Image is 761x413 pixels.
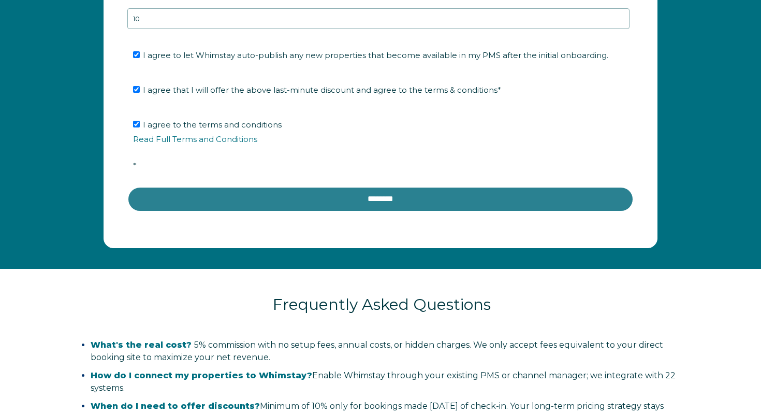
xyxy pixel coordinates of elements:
span: Enable Whimstay through your existing PMS or channel manager; we integrate with 22 systems. [91,371,676,393]
input: I agree to let Whimstay auto-publish any new properties that become available in my PMS after the... [133,51,140,58]
span: 5% commission with no setup fees, annual costs, or hidden charges. We only accept fees equivalent... [91,340,663,362]
a: Read Full Terms and Conditions [133,134,257,144]
strong: How do I connect my properties to Whimstay? [91,371,312,380]
span: I agree to let Whimstay auto-publish any new properties that become available in my PMS after the... [143,50,608,60]
input: I agree that I will offer the above last-minute discount and agree to the terms & conditions* [133,86,140,93]
strong: When do I need to offer discounts? [91,401,260,411]
span: Frequently Asked Questions [273,295,491,314]
span: I agree that I will offer the above last-minute discount and agree to the terms & conditions [143,85,501,95]
span: Minimum of 10% [260,401,328,411]
input: I agree to the terms and conditionsRead Full Terms and Conditions* [133,121,140,127]
span: What's the real cost? [91,340,192,350]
